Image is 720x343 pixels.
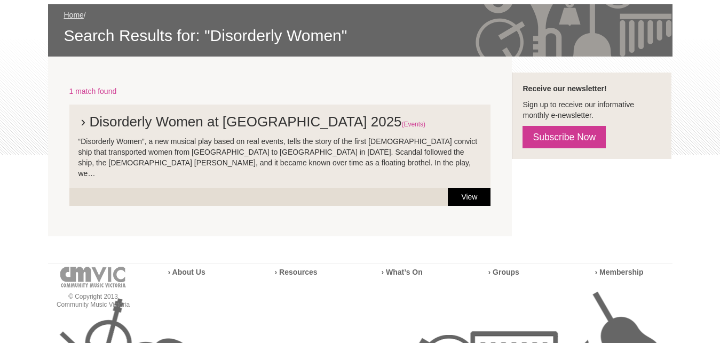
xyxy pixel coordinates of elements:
[69,105,491,188] li: “Disorderly Women”, a new musical play based on real events, tells the story of the first [DEMOGR...
[448,188,490,206] a: View
[275,268,318,276] a: › Resources
[64,10,656,46] div: /
[48,293,139,309] p: © Copyright 2013 Community Music Victoria
[69,86,491,97] p: 1 match found
[60,267,126,288] img: cmvic-logo-footer.png
[523,99,661,121] p: Sign up to receive our informative monthly e-newsletter.
[382,268,423,276] a: › What’s On
[402,121,425,128] span: (Events)
[523,126,606,148] a: Subscribe Now
[78,114,482,136] h2: › Disorderly Women at [GEOGRAPHIC_DATA] 2025
[64,11,84,19] a: Home
[64,26,656,46] span: Search Results for: "Disorderly Women"
[488,268,519,276] a: › Groups
[168,268,205,276] a: › About Us
[523,84,606,93] strong: Receive our newsletter!
[595,268,644,276] a: › Membership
